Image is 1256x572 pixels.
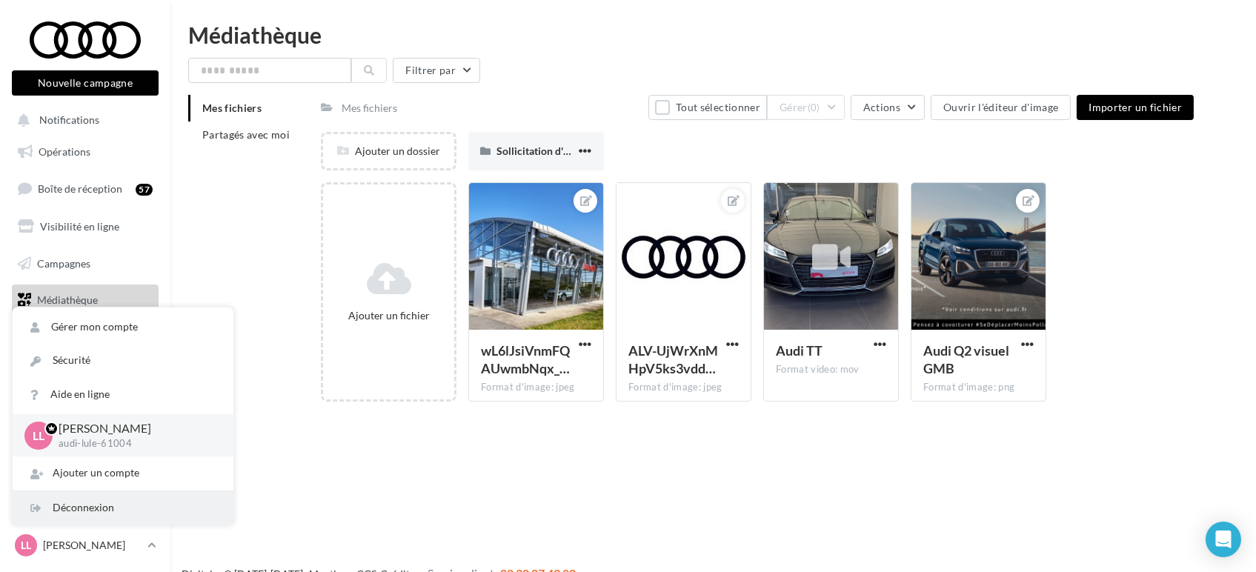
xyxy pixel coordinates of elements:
[808,102,820,113] span: (0)
[188,24,1238,46] div: Médiathèque
[1089,101,1182,113] span: Importer un fichier
[851,95,925,120] button: Actions
[39,114,99,127] span: Notifications
[767,95,845,120] button: Gérer(0)
[9,173,162,204] a: Boîte de réception57
[776,363,886,376] div: Format video: mov
[9,248,162,279] a: Campagnes
[38,182,122,195] span: Boîte de réception
[13,491,233,525] div: Déconnexion
[43,538,142,553] p: [PERSON_NAME]
[13,456,233,490] div: Ajouter un compte
[39,145,90,158] span: Opérations
[59,420,210,437] p: [PERSON_NAME]
[9,211,162,242] a: Visibilité en ligne
[37,256,90,269] span: Campagnes
[481,381,591,394] div: Format d'image: jpeg
[1206,522,1241,557] div: Open Intercom Messenger
[923,342,1009,376] span: Audi Q2 visuel GMB
[863,101,900,113] span: Actions
[202,128,290,141] span: Partagés avec moi
[37,293,98,306] span: Médiathèque
[59,437,210,450] p: audi-lule-61004
[481,342,570,376] span: wL6lJsiVnmFQAUwmbNqx_SK3pjtbnjqXJXEYyXxu8H4SREpYUu0GkbC9A_3Ai8SBQswvCa8h40kwadS6og=s0
[9,136,162,167] a: Opérations
[1077,95,1194,120] button: Importer un fichier
[21,538,31,553] span: LL
[12,531,159,559] a: LL [PERSON_NAME]
[628,342,718,376] span: ALV-UjWrXnMHpV5ks3vddbsqteYrCOSvw-ZsNCfCTgdnAJDYFm_oCsib
[393,58,480,83] button: Filtrer par
[496,144,581,157] span: Sollicitation d'avis
[628,381,739,394] div: Format d'image: jpeg
[9,285,162,316] a: Médiathèque
[9,322,162,365] a: PLV et print personnalisable
[931,95,1071,120] button: Ouvrir l'éditeur d'image
[342,101,397,116] div: Mes fichiers
[202,102,262,114] span: Mes fichiers
[329,308,448,323] div: Ajouter un fichier
[776,342,823,359] span: Audi TT
[923,381,1034,394] div: Format d'image: png
[13,344,233,377] a: Sécurité
[323,144,454,159] div: Ajouter un dossier
[648,95,767,120] button: Tout sélectionner
[13,310,233,344] a: Gérer mon compte
[12,70,159,96] button: Nouvelle campagne
[40,220,119,233] span: Visibilité en ligne
[13,378,233,411] a: Aide en ligne
[136,184,153,196] div: 57
[33,427,44,444] span: LL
